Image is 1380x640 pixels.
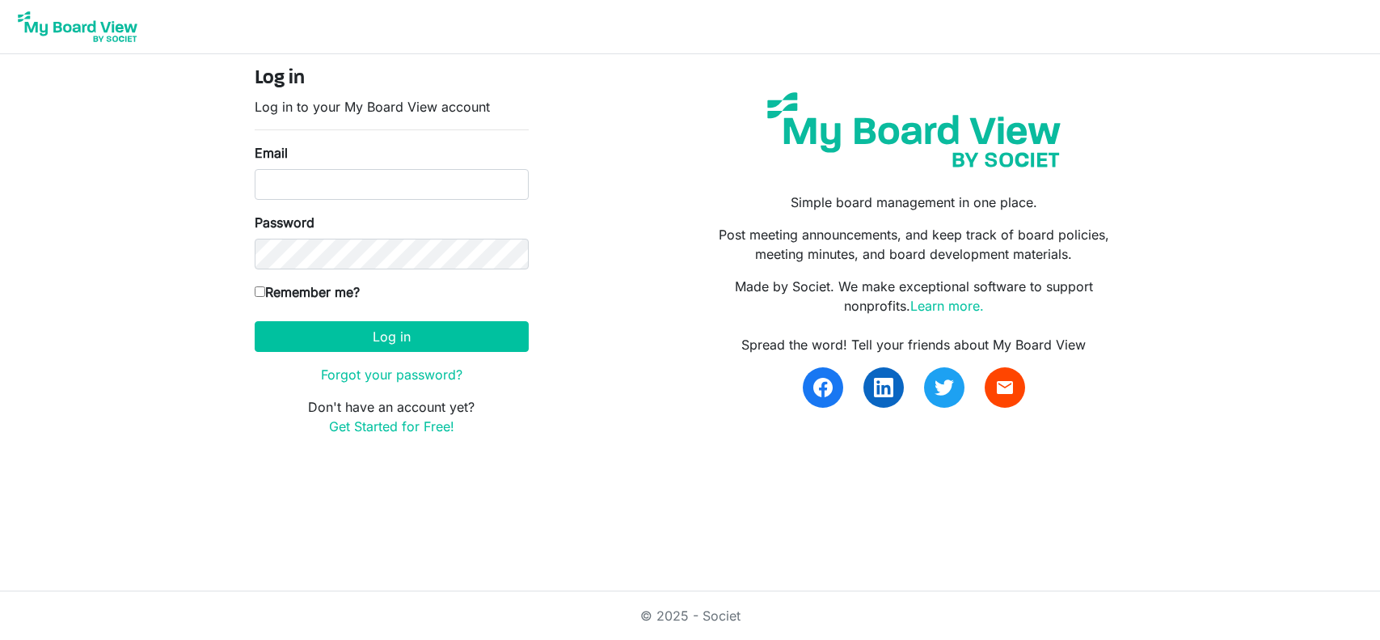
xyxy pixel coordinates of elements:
[910,298,984,314] a: Learn more.
[995,378,1015,397] span: email
[702,193,1125,212] p: Simple board management in one place.
[255,97,529,117] p: Log in to your My Board View account
[321,367,462,383] a: Forgot your password?
[255,67,529,91] h4: Log in
[255,321,529,352] button: Log in
[255,282,360,302] label: Remember me?
[255,397,529,436] p: Don't have an account yet?
[985,367,1025,408] a: email
[640,608,741,624] a: © 2025 - Societ
[702,277,1125,316] p: Made by Societ. We make exceptional software to support nonprofits.
[935,378,954,397] img: twitter.svg
[329,418,454,434] a: Get Started for Free!
[13,6,142,47] img: My Board View Logo
[702,335,1125,354] div: Spread the word! Tell your friends about My Board View
[255,286,265,297] input: Remember me?
[874,378,893,397] img: linkedin.svg
[255,213,314,232] label: Password
[702,225,1125,264] p: Post meeting announcements, and keep track of board policies, meeting minutes, and board developm...
[813,378,833,397] img: facebook.svg
[255,143,288,163] label: Email
[755,80,1073,180] img: my-board-view-societ.svg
